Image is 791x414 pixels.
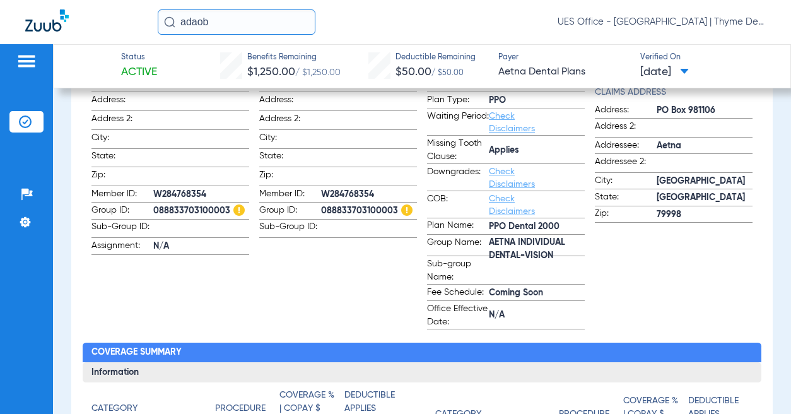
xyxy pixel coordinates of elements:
span: [GEOGRAPHIC_DATA] [657,175,753,188]
span: Zip: [595,207,657,222]
span: Address 2: [595,120,657,137]
span: Addressee 2: [595,155,657,172]
span: Addressee: [595,139,657,154]
img: Search Icon [164,16,175,28]
input: Search for patients [158,9,315,35]
img: hamburger-icon [16,54,37,69]
span: Aetna Dental Plans [498,64,629,80]
span: Downgrades: [427,165,489,191]
span: Fee Schedule: [427,286,489,301]
img: Hazard [233,204,245,216]
span: Missing Tooth Clause: [427,137,489,163]
span: Payer [498,52,629,64]
span: Status [121,52,157,64]
span: State: [259,150,321,167]
span: Benefits Remaining [247,52,341,64]
img: Hazard [401,204,413,216]
span: $1,250.00 [247,66,295,78]
iframe: Chat Widget [728,353,791,414]
span: PPO [489,94,585,107]
span: AETNA INDIVIDUAL DENTAL-VISION [489,242,585,256]
span: Sub-Group ID: [259,220,321,237]
h4: Claims Address [595,86,753,99]
span: W284768354 [321,188,417,201]
span: N/A [489,309,585,322]
span: Verified On [640,52,771,64]
span: State: [91,150,153,167]
span: Plan Type: [427,93,489,109]
span: Address: [259,93,321,110]
span: Coming Soon [489,287,585,300]
span: PPO Dental 2000 [489,220,585,234]
span: UES Office - [GEOGRAPHIC_DATA] | Thyme Dental Care [558,16,766,28]
span: Group ID: [91,204,153,219]
span: Address 2: [259,112,321,129]
span: COB: [427,192,489,218]
span: Group Name: [427,236,489,256]
span: [DATE] [640,64,689,80]
span: W284768354 [153,188,249,201]
span: [GEOGRAPHIC_DATA] [657,191,753,204]
h2: Coverage Summary [83,343,762,363]
span: City: [259,131,321,148]
a: Check Disclaimers [489,167,535,189]
span: Waiting Period: [427,110,489,135]
span: Zip: [91,169,153,186]
span: City: [91,131,153,148]
span: Address 2: [91,112,153,129]
span: 088833703100003 [321,204,417,218]
span: Member ID: [259,187,321,203]
a: Check Disclaimers [489,112,535,133]
span: Sub-group Name: [427,257,489,284]
span: Address: [91,93,153,110]
span: N/A [153,240,249,253]
span: Sub-Group ID: [91,220,153,237]
span: PO Box 981106 [657,104,753,117]
span: 79998 [657,208,753,222]
span: Aetna [657,139,753,153]
span: City: [595,174,657,189]
span: Office Effective Date: [427,302,489,329]
span: Applies [489,144,585,157]
span: Address: [595,103,657,119]
h3: Information [83,362,762,382]
span: Zip: [259,169,321,186]
img: Zuub Logo [25,9,69,32]
span: Active [121,64,157,80]
span: / $1,250.00 [295,68,341,77]
span: State: [595,191,657,206]
span: 088833703100003 [153,204,249,218]
span: / $50.00 [431,69,464,77]
span: $50.00 [396,66,431,78]
span: Member ID: [91,187,153,203]
span: Assignment: [91,239,153,254]
span: Plan Name: [427,219,489,234]
span: Deductible Remaining [396,52,476,64]
a: Check Disclaimers [489,194,535,216]
span: Group ID: [259,204,321,219]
